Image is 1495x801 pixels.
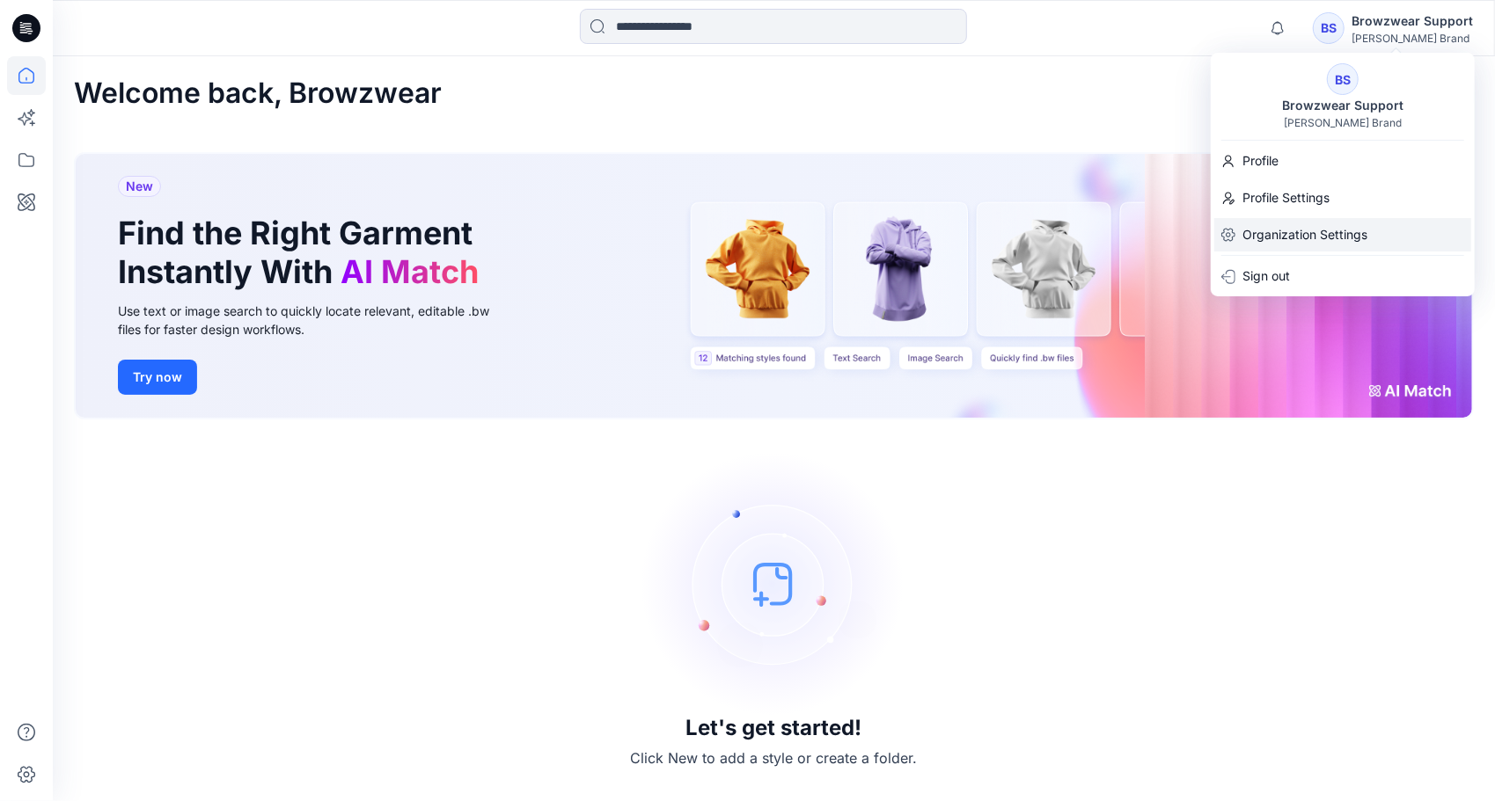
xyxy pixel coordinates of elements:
[1242,144,1279,178] p: Profile
[1352,11,1473,32] div: Browzwear Support
[642,452,906,716] img: empty-state-image.svg
[1211,218,1475,251] a: Organization Settings
[1242,259,1290,293] p: Sign out
[1284,116,1402,129] div: [PERSON_NAME] Brand
[1271,95,1414,116] div: Browzwear Support
[118,360,197,395] button: Try now
[1242,181,1330,215] p: Profile Settings
[1313,12,1345,44] div: BS
[126,176,153,197] span: New
[118,302,514,339] div: Use text or image search to quickly locate relevant, editable .bw files for faster design workflows.
[1211,144,1475,178] a: Profile
[1211,181,1475,215] a: Profile Settings
[1242,218,1367,251] p: Organization Settings
[118,215,487,290] h1: Find the Right Garment Instantly With
[1327,63,1359,95] div: BS
[686,716,862,740] h3: Let's get started!
[631,747,918,768] p: Click New to add a style or create a folder.
[74,77,442,110] h2: Welcome back, Browzwear
[341,252,479,291] span: AI Match
[1352,32,1473,45] div: [PERSON_NAME] Brand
